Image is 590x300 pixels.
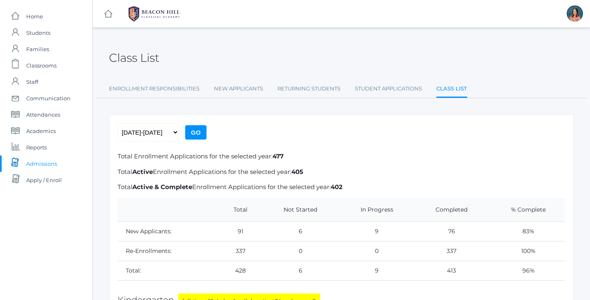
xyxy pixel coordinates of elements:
span: Staff [26,74,38,90]
span: Attendances [26,106,60,123]
img: BHCALogos-05-308ed15e86a5a0abce9b8dd61676a3503ac9727e845dece92d48e8588c001991.png [123,4,185,24]
a: Student Applications [355,81,422,97]
th: Not Started [259,198,336,222]
td: 428 [216,261,259,280]
span: Students [26,25,50,41]
td: 76 [411,221,486,241]
span: Apply / Enroll [26,172,62,188]
td: 9 [336,221,412,241]
p: Total Enrollment Applications for the selected year: [118,167,565,177]
td: Re-Enrollments: [118,241,216,261]
a: New Applicants [214,81,263,97]
p: Total Enrollment Applications for the selected year: [118,183,565,192]
th: Completed [411,198,486,222]
span: Reports [26,139,47,156]
input: Go [185,125,206,140]
b: Active [132,168,153,176]
td: 91 [216,221,259,241]
td: 0 [259,241,336,261]
th: Total [216,198,259,222]
td: 0 [336,241,412,261]
td: 413 [411,261,486,280]
td: 100% [486,241,565,261]
h2: Class List [109,52,159,64]
a: Enrollment Responsibilities [109,81,200,97]
span: Families [26,41,49,57]
a: Class List [436,81,467,98]
td: 6 [259,221,336,241]
td: 96% [486,261,565,280]
td: 83% [486,221,565,241]
b: 402 [331,183,343,191]
span: Classrooms [26,57,57,74]
td: 337 [216,241,259,261]
div: Jennifer Jenkins [567,5,583,22]
span: Academics [26,123,56,139]
span: Communication [26,90,70,106]
td: 6 [259,261,336,280]
p: Total Enrollment Applications for the selected year: [118,152,565,161]
span: Home [26,8,43,25]
span: Admissions [26,156,57,172]
b: 405 [291,168,303,176]
b: 477 [272,152,284,160]
td: New Applicants: [118,221,216,241]
td: 337 [411,241,486,261]
th: % Complete [486,198,565,222]
th: In Progress [336,198,412,222]
b: Active & Complete [132,183,192,191]
a: Returning Students [277,81,340,97]
td: 9 [336,261,412,280]
td: Total: [118,261,216,280]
